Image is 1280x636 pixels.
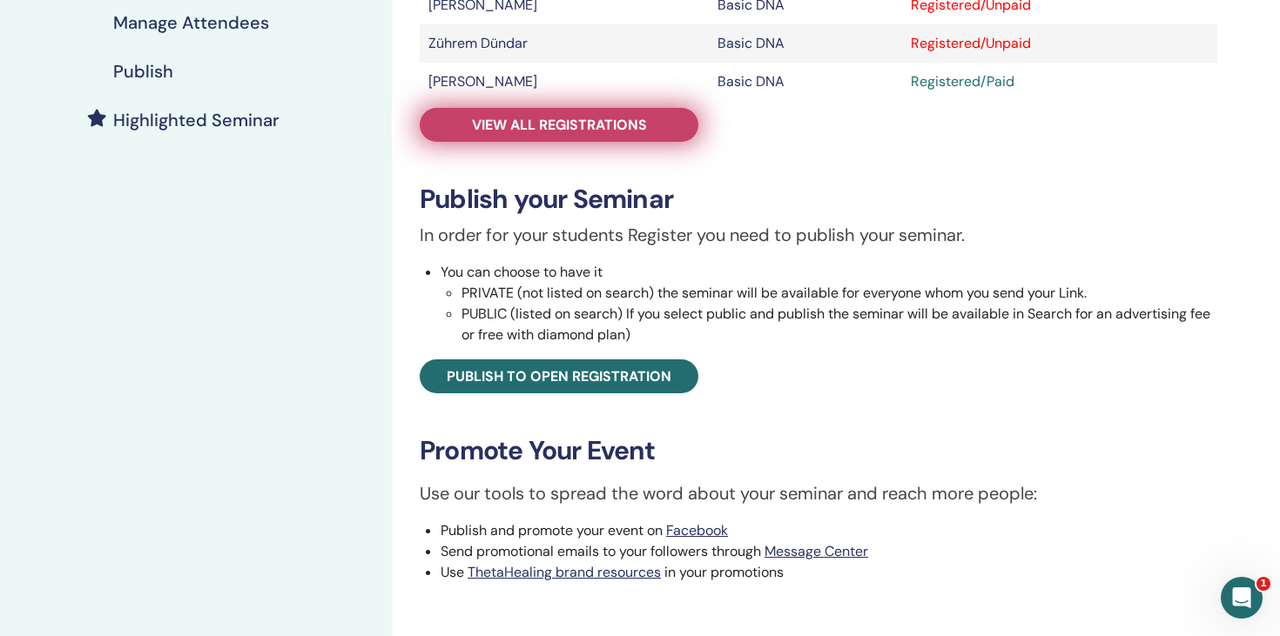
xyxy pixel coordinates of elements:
td: Basic DNA [709,24,902,63]
h3: Promote Your Event [420,435,1217,466]
li: PRIVATE (not listed on search) the seminar will be available for everyone whom you send your Link. [461,283,1217,304]
div: Registered/Unpaid [911,33,1209,54]
h4: Publish [113,61,173,82]
li: Send promotional emails to your followers through [441,541,1217,562]
span: View all registrations [472,116,647,134]
li: Publish and promote your event on [441,520,1217,541]
li: You can choose to have it [441,262,1217,345]
li: PUBLIC (listed on search) If you select public and publish the seminar will be available in Searc... [461,304,1217,345]
h4: Manage Attendees [113,12,269,33]
a: Facebook [666,521,728,539]
a: Publish to open registration [420,359,698,393]
h3: Publish your Seminar [420,184,1217,215]
td: Zührem Dündar [420,24,709,63]
a: Message Center [765,542,868,560]
a: ThetaHealing brand resources [468,563,661,581]
p: Use our tools to spread the word about your seminar and reach more people: [420,480,1217,506]
td: Basic DNA [709,63,902,101]
iframe: Intercom live chat [1221,577,1263,619]
li: Use in your promotions [441,562,1217,583]
td: [PERSON_NAME] [420,63,709,101]
a: View all registrations [420,108,698,142]
p: In order for your students Register you need to publish your seminar. [420,222,1217,248]
span: Publish to open registration [447,367,671,385]
div: Registered/Paid [911,71,1209,92]
h4: Highlighted Seminar [113,110,280,131]
span: 1 [1256,577,1270,591]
